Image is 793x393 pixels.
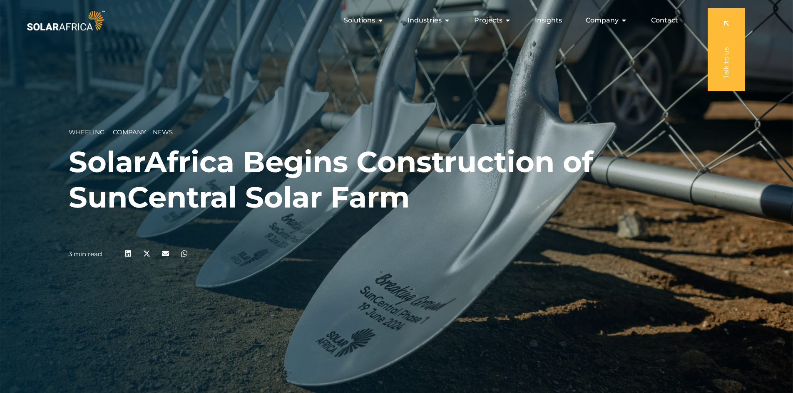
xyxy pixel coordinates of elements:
[146,128,153,136] span: __
[535,15,562,25] a: Insights
[408,15,442,25] span: Industries
[107,12,685,29] nav: Menu
[156,244,175,263] div: Share on email
[137,244,156,263] div: Share on x-twitter
[651,15,678,25] a: Contact
[107,12,685,29] div: Menu Toggle
[113,128,146,136] span: Company
[69,250,102,258] p: 3 min read
[69,128,105,136] span: Wheeling
[175,244,194,263] div: Share on whatsapp
[119,244,137,263] div: Share on linkedin
[474,15,502,25] span: Projects
[153,128,173,136] span: News
[344,15,375,25] span: Solutions
[586,15,619,25] span: Company
[69,144,724,215] h1: SolarAfrica Begins Construction of SunCentral Solar Farm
